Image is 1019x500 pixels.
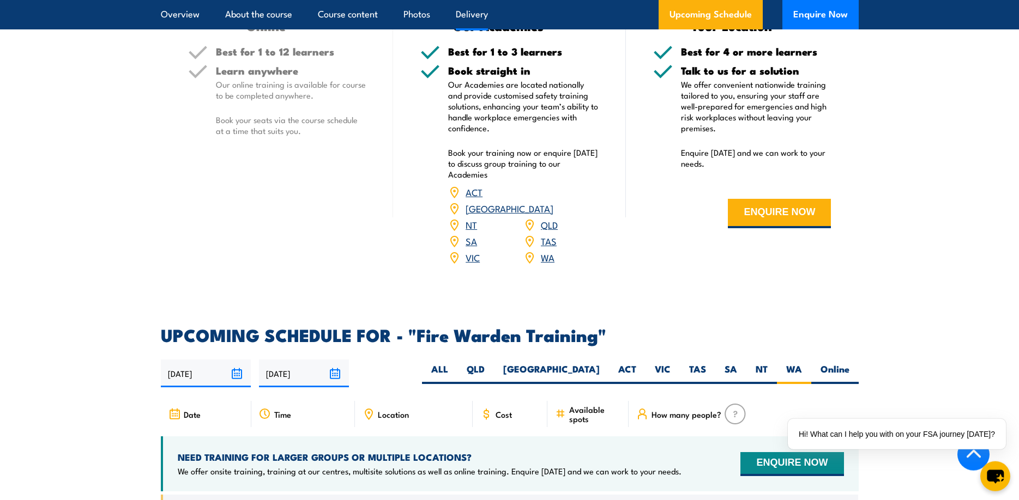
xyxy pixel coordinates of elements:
[178,451,682,463] h4: NEED TRAINING FOR LARGER GROUPS OR MULTIPLE LOCATIONS?
[541,234,557,247] a: TAS
[422,363,457,384] label: ALL
[569,405,621,423] span: Available spots
[216,79,366,101] p: Our online training is available for course to be completed anywhere.
[715,363,746,384] label: SA
[448,46,599,57] h5: Best for 1 to 3 learners
[466,251,480,264] a: VIC
[646,363,680,384] label: VIC
[178,466,682,477] p: We offer onsite training, training at our centres, multisite solutions as well as online training...
[188,20,345,32] h3: Online
[788,419,1006,449] div: Hi! What can I help you with on your FSA journey [DATE]?
[161,359,251,387] input: From date
[746,363,777,384] label: NT
[466,185,483,198] a: ACT
[740,452,843,476] button: ENQUIRE NOW
[161,327,859,342] h2: UPCOMING SCHEDULE FOR - "Fire Warden Training"
[448,79,599,133] p: Our Academies are located nationally and provide customised safety training solutions, enhancing ...
[494,363,609,384] label: [GEOGRAPHIC_DATA]
[420,20,577,32] h3: Our Academies
[274,410,291,419] span: Time
[652,410,721,419] span: How many people?
[681,46,831,57] h5: Best for 4 or more learners
[496,410,512,419] span: Cost
[216,46,366,57] h5: Best for 1 to 12 learners
[259,359,349,387] input: To date
[681,79,831,133] p: We offer convenient nationwide training tailored to you, ensuring your staff are well-prepared fo...
[980,461,1010,491] button: chat-button
[541,218,558,231] a: QLD
[457,363,494,384] label: QLD
[680,363,715,384] label: TAS
[448,65,599,76] h5: Book straight in
[681,147,831,169] p: Enquire [DATE] and we can work to your needs.
[466,234,477,247] a: SA
[777,363,811,384] label: WA
[466,218,477,231] a: NT
[448,147,599,180] p: Book your training now or enquire [DATE] to discuss group training to our Academies
[466,202,553,215] a: [GEOGRAPHIC_DATA]
[811,363,859,384] label: Online
[609,363,646,384] label: ACT
[184,410,201,419] span: Date
[541,251,554,264] a: WA
[728,199,831,228] button: ENQUIRE NOW
[216,114,366,136] p: Book your seats via the course schedule at a time that suits you.
[653,20,810,32] h3: Your Location
[378,410,409,419] span: Location
[681,65,831,76] h5: Talk to us for a solution
[216,65,366,76] h5: Learn anywhere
